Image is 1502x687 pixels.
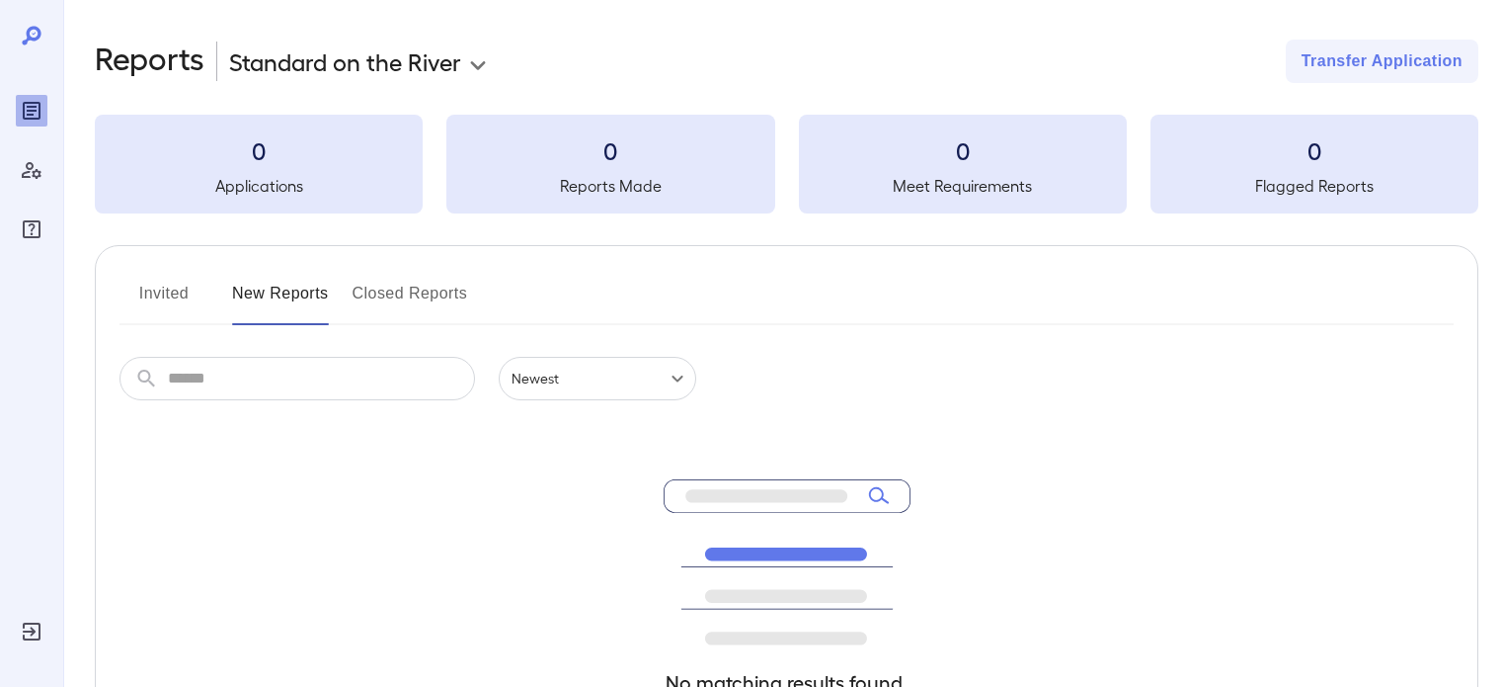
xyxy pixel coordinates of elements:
[16,95,47,127] div: Reports
[232,278,329,325] button: New Reports
[499,357,696,400] div: Newest
[95,174,423,198] h5: Applications
[119,278,208,325] button: Invited
[95,40,204,83] h2: Reports
[353,278,468,325] button: Closed Reports
[799,174,1127,198] h5: Meet Requirements
[95,134,423,166] h3: 0
[1286,40,1478,83] button: Transfer Application
[1150,134,1478,166] h3: 0
[446,174,774,198] h5: Reports Made
[1150,174,1478,198] h5: Flagged Reports
[16,154,47,186] div: Manage Users
[229,45,461,77] p: Standard on the River
[95,115,1478,214] summary: 0Applications0Reports Made0Meet Requirements0Flagged Reports
[799,134,1127,166] h3: 0
[16,214,47,245] div: FAQ
[16,616,47,647] div: Log Out
[446,134,774,166] h3: 0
